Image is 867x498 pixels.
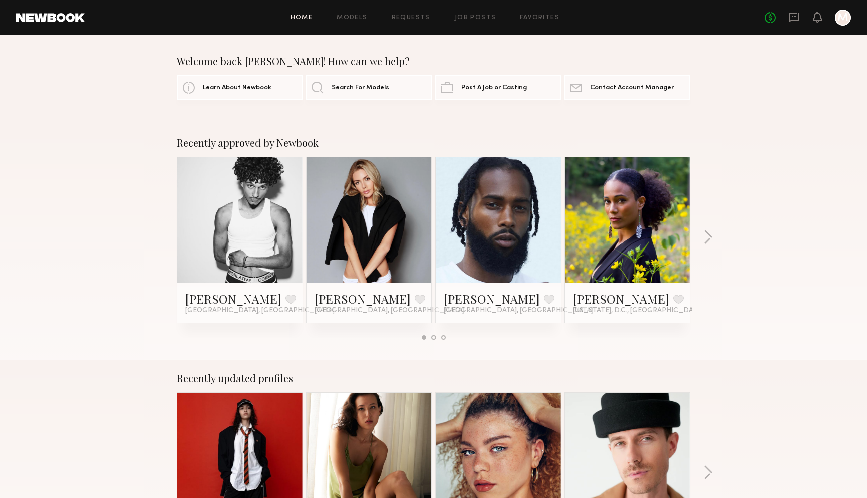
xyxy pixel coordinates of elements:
a: Learn About Newbook [177,75,303,100]
a: Home [291,15,313,21]
a: M [835,10,851,26]
span: [US_STATE], D.C., [GEOGRAPHIC_DATA] [573,307,703,315]
a: Models [337,15,367,21]
a: Post A Job or Casting [435,75,561,100]
span: Post A Job or Casting [461,85,527,91]
div: Recently approved by Newbook [177,137,690,149]
div: Recently updated profiles [177,372,690,384]
a: Search For Models [306,75,432,100]
span: [GEOGRAPHIC_DATA], [GEOGRAPHIC_DATA] [444,307,593,315]
a: [PERSON_NAME] [444,291,540,307]
a: [PERSON_NAME] [573,291,669,307]
span: [GEOGRAPHIC_DATA], [GEOGRAPHIC_DATA] [315,307,464,315]
a: Job Posts [455,15,496,21]
span: Search For Models [332,85,389,91]
div: Welcome back [PERSON_NAME]! How can we help? [177,55,690,67]
a: Requests [392,15,430,21]
span: Learn About Newbook [203,85,271,91]
span: [GEOGRAPHIC_DATA], [GEOGRAPHIC_DATA] [185,307,335,315]
a: [PERSON_NAME] [315,291,411,307]
a: Favorites [520,15,559,21]
span: Contact Account Manager [590,85,674,91]
a: Contact Account Manager [564,75,690,100]
a: [PERSON_NAME] [185,291,281,307]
